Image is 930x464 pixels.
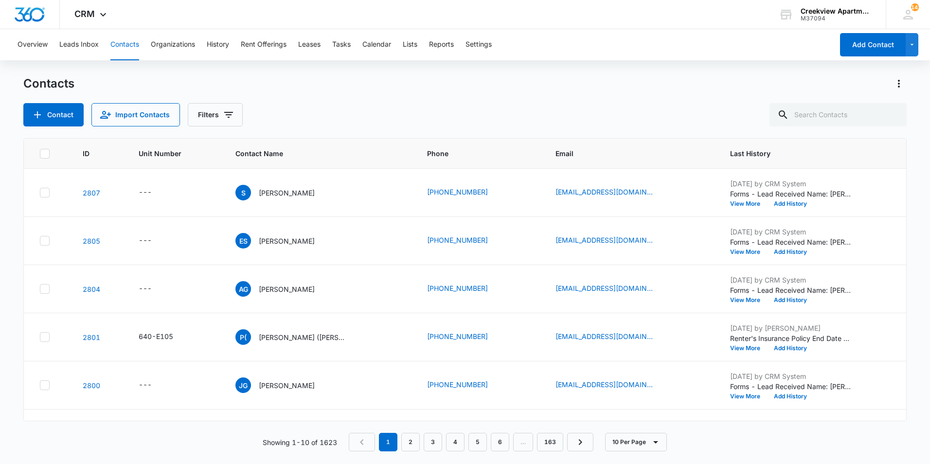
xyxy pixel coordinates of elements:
[446,433,465,451] a: Page 4
[567,433,593,451] a: Next Page
[427,148,518,159] span: Phone
[769,103,907,126] input: Search Contacts
[427,331,488,341] a: [PHONE_NUMBER]
[427,187,505,198] div: Phone - (303) 246-8042 - Select to Edit Field
[235,185,251,200] span: S
[379,433,397,451] em: 1
[18,29,48,60] button: Overview
[801,15,872,22] div: account id
[139,187,169,198] div: Unit Number - - Select to Edit Field
[241,29,286,60] button: Rent Offerings
[401,433,420,451] a: Page 2
[263,437,337,447] p: Showing 1-10 of 1623
[767,393,814,399] button: Add History
[730,419,852,429] p: [DATE] by CRM System
[730,227,852,237] p: [DATE] by CRM System
[83,285,100,293] a: Navigate to contact details page for Ashley Gonzalez
[139,235,169,247] div: Unit Number - - Select to Edit Field
[235,233,332,249] div: Contact Name - Efraim Sepeda - Select to Edit Field
[91,103,180,126] button: Import Contacts
[259,236,315,246] p: [PERSON_NAME]
[730,249,767,255] button: View More
[139,148,212,159] span: Unit Number
[911,3,919,11] div: notifications count
[801,7,872,15] div: account name
[235,329,251,345] span: P(
[555,148,693,159] span: Email
[730,381,852,392] p: Forms - Lead Received Name: [PERSON_NAME] Email: [EMAIL_ADDRESS][DOMAIN_NAME] Phone: [PHONE_NUMBE...
[491,433,509,451] a: Page 6
[730,237,852,247] p: Forms - Lead Received Name: [PERSON_NAME] Email: [EMAIL_ADDRESS][DOMAIN_NAME] Phone: [PHONE_NUMBE...
[427,379,488,390] a: [PHONE_NUMBER]
[767,201,814,207] button: Add History
[427,187,488,197] a: [PHONE_NUMBER]
[730,345,767,351] button: View More
[259,380,315,391] p: [PERSON_NAME]
[730,275,852,285] p: [DATE] by CRM System
[235,185,332,200] div: Contact Name - Sophia - Select to Edit Field
[23,103,84,126] button: Add Contact
[605,433,667,451] button: 10 Per Page
[730,148,876,159] span: Last History
[235,377,251,393] span: JG
[427,283,505,295] div: Phone - (970) 451-3249 - Select to Edit Field
[555,331,670,343] div: Email - j0nny_b@outlook.com - Select to Edit Field
[730,371,852,381] p: [DATE] by CRM System
[891,76,907,91] button: Actions
[74,9,95,19] span: CRM
[730,201,767,207] button: View More
[235,233,251,249] span: ES
[730,189,852,199] p: Forms - Lead Received Name: [PERSON_NAME]: [PERSON_NAME][EMAIL_ADDRESS][DOMAIN_NAME] Phone: [PHON...
[427,331,505,343] div: Phone - (720) 755-8488 - Select to Edit Field
[332,29,351,60] button: Tasks
[767,249,814,255] button: Add History
[235,148,390,159] span: Contact Name
[730,393,767,399] button: View More
[83,189,100,197] a: Navigate to contact details page for Sophia
[730,323,852,333] p: [DATE] by [PERSON_NAME]
[424,433,442,451] a: Page 3
[429,29,454,60] button: Reports
[555,235,653,245] a: [EMAIL_ADDRESS][DOMAIN_NAME]
[730,297,767,303] button: View More
[730,333,852,343] p: Renter's Insurance Policy End Date changed to [DATE].
[427,235,488,245] a: [PHONE_NUMBER]
[151,29,195,60] button: Organizations
[259,332,346,342] p: [PERSON_NAME] ([PERSON_NAME]
[259,284,315,294] p: [PERSON_NAME]
[730,178,852,189] p: [DATE] by CRM System
[537,433,563,451] a: Page 163
[59,29,99,60] button: Leads Inbox
[427,379,505,391] div: Phone - (970) 518-9737 - Select to Edit Field
[83,148,101,159] span: ID
[911,3,919,11] span: 141
[555,331,653,341] a: [EMAIL_ADDRESS][DOMAIN_NAME]
[555,379,670,391] div: Email - garciarivasjessica1@gmail.com - Select to Edit Field
[555,235,670,247] div: Email - esepeda4574@icloud.com - Select to Edit Field
[767,345,814,351] button: Add History
[139,379,152,391] div: ---
[730,285,852,295] p: Forms - Lead Received Name: [PERSON_NAME] Email: [EMAIL_ADDRESS][DOMAIN_NAME] Phone: [PHONE_NUMBE...
[468,433,487,451] a: Page 5
[362,29,391,60] button: Calendar
[83,237,100,245] a: Navigate to contact details page for Efraim Sepeda
[23,76,74,91] h1: Contacts
[139,379,169,391] div: Unit Number - - Select to Edit Field
[427,283,488,293] a: [PHONE_NUMBER]
[139,283,152,295] div: ---
[139,331,173,341] div: 640-E105
[235,377,332,393] div: Contact Name - Jessica Garcia-Rivas - Select to Edit Field
[235,329,364,345] div: Contact Name - Porfirio (Jonny) Moreno - Select to Edit Field
[188,103,243,126] button: Filters
[259,188,315,198] p: [PERSON_NAME]
[349,433,593,451] nav: Pagination
[235,281,251,297] span: AG
[83,381,100,390] a: Navigate to contact details page for Jessica Garcia-Rivas
[139,331,191,343] div: Unit Number - 640-E105 - Select to Edit Field
[465,29,492,60] button: Settings
[139,283,169,295] div: Unit Number - - Select to Edit Field
[139,187,152,198] div: ---
[555,379,653,390] a: [EMAIL_ADDRESS][DOMAIN_NAME]
[555,187,653,197] a: [EMAIL_ADDRESS][DOMAIN_NAME]
[555,283,670,295] div: Email - agonzalez00013@gmail.com - Select to Edit Field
